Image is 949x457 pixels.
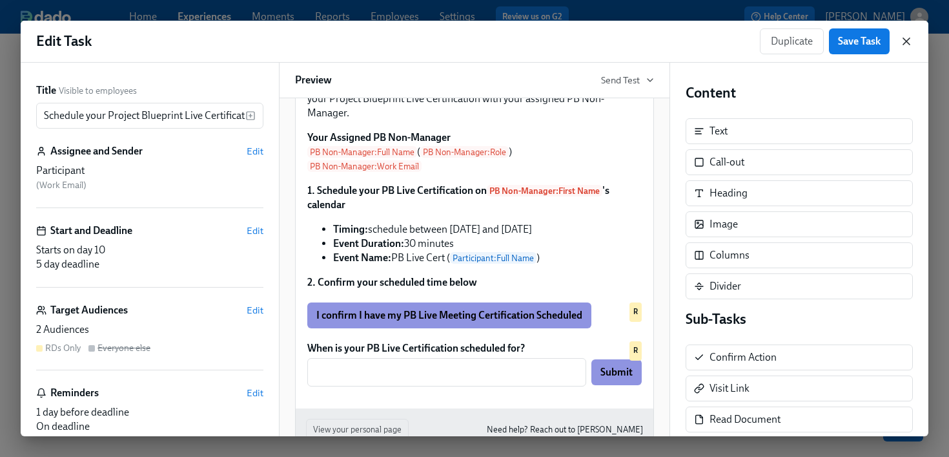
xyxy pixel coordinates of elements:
div: Heading [709,186,748,200]
span: 5 day deadline [36,258,99,270]
div: When is your PB Live Certification scheduled for?SubmitR [306,340,643,388]
div: Used by RDs Only audience [629,341,642,361]
button: Duplicate [760,28,824,54]
div: HiParticipant:First Name! It's time to put your PB skills to the test! Follow the steps below to ... [306,52,643,291]
span: Duplicate [771,35,813,48]
h6: Preview [295,73,332,87]
div: Visit Link [686,376,913,401]
div: 2 Audiences [36,323,263,337]
div: Target AudiencesEdit2 AudiencesRDs OnlyEveryone else [36,303,263,370]
button: Edit [247,304,263,317]
div: Divider [709,279,741,293]
div: Start and DeadlineEditStarts on day 105 day deadline [36,224,263,288]
h1: Edit Task [36,32,92,51]
div: I confirm I have my PB Live Meeting Certification ScheduledR [306,301,643,330]
button: View your personal page [306,419,409,441]
div: Columns [686,242,913,268]
div: Participant [36,164,263,178]
div: 1 day before deadline [36,405,263,420]
span: View your personal page [313,423,402,436]
span: Save Task [838,35,881,48]
div: Starts on day 10 [36,243,263,257]
button: Send Test [601,74,654,87]
div: Heading [686,180,913,206]
div: Call-out [686,149,913,175]
label: Title [36,83,56,98]
a: Need help? Reach out to [PERSON_NAME] [487,423,643,437]
h6: Target Audiences [50,303,128,317]
div: Divider [686,273,913,299]
div: RDs Only [45,342,81,354]
div: Text [686,118,913,144]
button: Edit [247,224,263,237]
div: RemindersEdit1 day before deadlineOn deadline [36,386,263,434]
div: Read Document [709,412,781,427]
div: Text [709,124,728,138]
span: Visible to employees [59,85,137,97]
div: Read Document [686,407,913,432]
svg: Insert text variable [245,111,256,121]
button: Save Task [829,28,890,54]
h6: Assignee and Sender [50,144,143,158]
div: Call-out [709,155,744,169]
div: On deadline [36,420,263,434]
span: ( Work Email ) [36,180,87,191]
div: Image [686,211,913,237]
div: Everyone else [97,342,150,354]
div: Confirm Action [709,350,777,365]
button: Edit [247,387,263,399]
h4: Sub-Tasks [686,310,913,329]
div: Assignee and SenderEditParticipant (Work Email) [36,144,263,208]
h6: Reminders [50,386,99,400]
div: Confirm Action [686,345,913,370]
div: Columns [709,248,750,262]
div: Used by RDs Only audience [629,303,642,322]
h4: Content [686,83,913,103]
div: Visit Link [709,381,750,396]
div: Image [709,217,738,231]
button: Edit [247,145,263,158]
h6: Start and Deadline [50,224,132,238]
